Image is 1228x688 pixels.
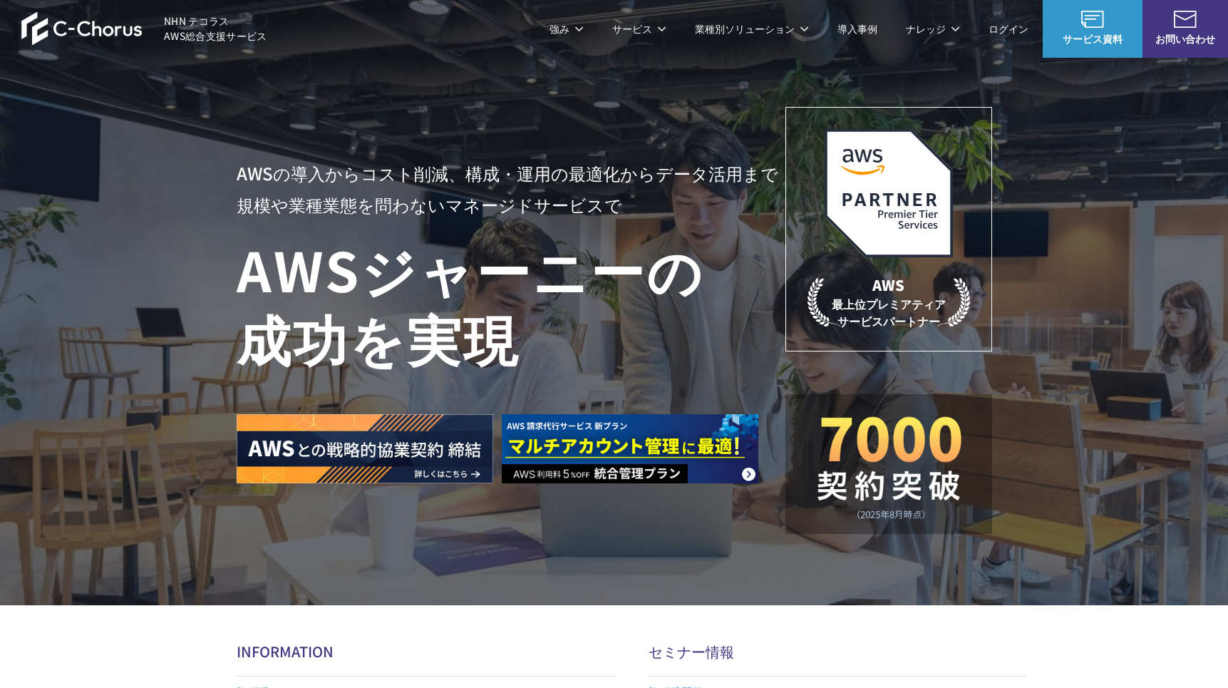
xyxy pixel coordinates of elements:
img: AWSプレミアティアサービスパートナー [825,129,953,257]
h1: AWS ジャーニーの 成功を実現 [237,235,785,371]
p: 強み [549,21,584,36]
h2: セミナー情報 [649,641,1026,662]
span: サービス資料 [1043,31,1142,46]
span: お問い合わせ [1142,31,1228,46]
img: 契約件数 [814,416,964,520]
p: AWSの導入からコスト削減、 構成・運用の最適化からデータ活用まで 規模や業種業態を問わない マネージドサービスで [237,158,785,220]
span: NHN テコラス AWS総合支援サービス [164,14,267,43]
img: お問い合わせ [1174,11,1197,28]
img: AWS請求代行サービス 統合管理プラン [502,414,758,483]
p: 最上位プレミアティア サービスパートナー [808,274,970,329]
img: AWSとの戦略的協業契約 締結 [237,414,493,483]
p: 業種別ソリューション [695,21,809,36]
em: AWS [872,274,904,295]
h2: INFORMATION [237,641,614,662]
a: AWS総合支援サービス C-Chorus NHN テコラスAWS総合支援サービス [21,11,267,46]
p: サービス [612,21,666,36]
a: 導入事例 [837,21,877,36]
img: AWS総合支援サービス C-Chorus サービス資料 [1081,11,1104,28]
p: ナレッジ [906,21,960,36]
a: ログイン [989,21,1028,36]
